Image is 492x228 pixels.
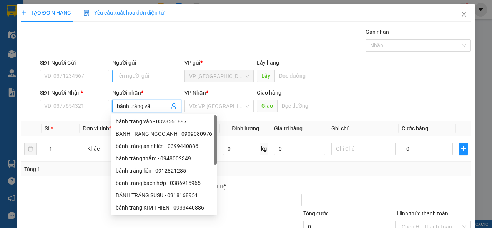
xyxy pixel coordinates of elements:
[83,10,90,16] img: icon
[459,143,468,155] button: plus
[257,100,277,112] span: Giao
[116,117,212,126] div: bánh tráng vân - 0328561897
[40,88,109,97] div: SĐT Người Nhận
[274,143,325,155] input: 0
[257,60,279,66] span: Lấy hàng
[24,143,37,155] button: delete
[397,210,448,216] label: Hình thức thanh toán
[111,201,217,214] div: bánh tráng KIM THIÊN - 0933440886
[274,70,344,82] input: Dọc đường
[111,128,217,140] div: BÁNH TRÁNG NGỌC ANH - 0909080976
[83,10,165,16] span: Yêu cầu xuất hóa đơn điện tử
[111,165,217,177] div: bánh tráng liên - 0912821285
[171,103,177,109] span: user-add
[184,58,254,67] div: VP gửi
[232,125,259,131] span: Định lượng
[87,143,142,155] span: Khác
[453,4,475,25] button: Close
[331,143,396,155] input: Ghi Chú
[112,88,181,97] div: Người nhận
[111,152,217,165] div: bánh tráng thắm - 0948002349
[257,90,281,96] span: Giao hàng
[461,11,467,17] span: close
[189,70,249,82] span: VP Đà Lạt
[402,125,428,131] span: Cước hàng
[366,29,389,35] label: Gán nhãn
[116,179,212,187] div: bánh tráng bách hợp - 0386915965
[4,51,9,57] span: environment
[4,4,111,18] li: [PERSON_NAME]
[112,58,181,67] div: Người gửi
[277,100,344,112] input: Dọc đường
[303,210,329,216] span: Tổng cước
[111,189,217,201] div: BÁNH TRÁNG SUSU - 0918168951
[116,142,212,150] div: bánh tráng an nhiên - 0399440886
[116,191,212,200] div: BÁNH TRÁNG SUSU - 0918168951
[116,203,212,212] div: bánh tráng KIM THIÊN - 0933440886
[328,121,399,136] th: Ghi chú
[45,125,51,131] span: SL
[111,115,217,128] div: bánh tráng vân - 0328561897
[4,33,53,50] li: VP VP [PERSON_NAME]
[40,58,109,67] div: SĐT Người Gửi
[83,125,111,131] span: Đơn vị tính
[24,165,191,173] div: Tổng: 1
[459,146,467,152] span: plus
[4,51,52,91] b: Lô 6 0607 [GEOGRAPHIC_DATA], [GEOGRAPHIC_DATA]
[184,90,206,96] span: VP Nhận
[116,166,212,175] div: bánh tráng liên - 0912821285
[53,33,102,58] li: VP VP [GEOGRAPHIC_DATA]
[111,177,217,189] div: bánh tráng bách hợp - 0386915965
[21,10,27,15] span: plus
[209,183,227,190] span: Thu Hộ
[116,154,212,163] div: bánh tráng thắm - 0948002349
[260,143,268,155] span: kg
[257,70,274,82] span: Lấy
[111,140,217,152] div: bánh tráng an nhiên - 0399440886
[21,10,71,16] span: TẠO ĐƠN HÀNG
[116,130,212,138] div: BÁNH TRÁNG NGỌC ANH - 0909080976
[274,125,303,131] span: Giá trị hàng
